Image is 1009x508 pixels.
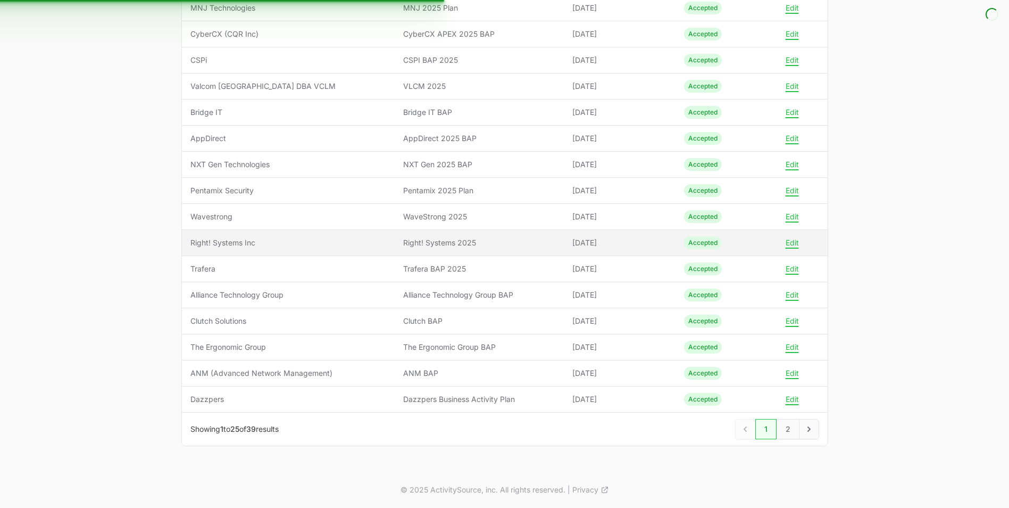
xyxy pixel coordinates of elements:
[403,159,555,170] span: NXT Gen 2025 BAP
[572,29,667,39] span: [DATE]
[403,81,555,92] span: VLCM 2025
[190,264,387,274] span: Trafera
[786,134,799,143] button: Edit
[572,316,667,326] span: [DATE]
[572,237,667,248] span: [DATE]
[572,133,667,144] span: [DATE]
[403,264,555,274] span: Trafera BAP 2025
[755,419,777,439] a: 1
[403,342,555,353] span: The Ergonomic Group BAP
[190,107,387,118] span: Bridge IT
[403,133,555,144] span: AppDirect 2025 BAP
[220,424,223,433] span: 1
[403,290,555,300] span: Alliance Technology Group BAP
[786,29,799,39] button: Edit
[572,185,667,196] span: [DATE]
[786,55,799,65] button: Edit
[786,81,799,91] button: Edit
[568,485,570,495] span: |
[786,290,799,300] button: Edit
[572,211,667,222] span: [DATE]
[786,395,799,404] button: Edit
[572,394,667,405] span: [DATE]
[403,237,555,248] span: Right! Systems 2025
[786,368,799,378] button: Edit
[246,424,256,433] span: 39
[401,485,565,495] p: © 2025 ActivitySource, inc. All rights reserved.
[190,133,387,144] span: AppDirect
[403,55,555,65] span: CSPI BAP 2025
[799,419,819,439] a: Next
[572,55,667,65] span: [DATE]
[190,55,387,65] span: CSPi
[190,394,387,405] span: Dazzpers
[572,159,667,170] span: [DATE]
[786,108,799,117] button: Edit
[572,107,667,118] span: [DATE]
[190,211,387,222] span: Wavestrong
[190,81,387,92] span: Valcom [GEOGRAPHIC_DATA] DBA VCLM
[190,342,387,353] span: The Ergonomic Group
[777,419,799,439] a: 2
[403,185,555,196] span: Pentamix 2025 Plan
[190,424,279,435] p: Showing to of results
[230,424,239,433] span: 25
[190,3,387,13] span: MNJ Technologies
[572,485,609,495] a: Privacy
[786,212,799,222] button: Edit
[572,290,667,300] span: [DATE]
[572,368,667,379] span: [DATE]
[190,29,387,39] span: CyberCX (CQR Inc)
[403,316,555,326] span: Clutch BAP
[786,238,799,248] button: Edit
[403,368,555,379] span: ANM BAP
[572,3,667,13] span: [DATE]
[786,342,799,352] button: Edit
[190,290,387,300] span: Alliance Technology Group
[786,186,799,195] button: Edit
[572,81,667,92] span: [DATE]
[786,316,799,326] button: Edit
[403,394,555,405] span: Dazzpers Business Activity Plan
[190,316,387,326] span: Clutch Solutions
[403,211,555,222] span: WaveStrong 2025
[190,237,387,248] span: Right! Systems Inc
[403,3,555,13] span: MNJ 2025 Plan
[190,368,387,379] span: ANM (Advanced Network Management)
[786,160,799,169] button: Edit
[190,159,387,170] span: NXT Gen Technologies
[190,185,387,196] span: Pentamix Security
[403,29,555,39] span: CyberCX APEX 2025 BAP
[786,264,799,274] button: Edit
[572,264,667,274] span: [DATE]
[403,107,555,118] span: Bridge IT BAP
[786,3,799,13] button: Edit
[572,342,667,353] span: [DATE]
